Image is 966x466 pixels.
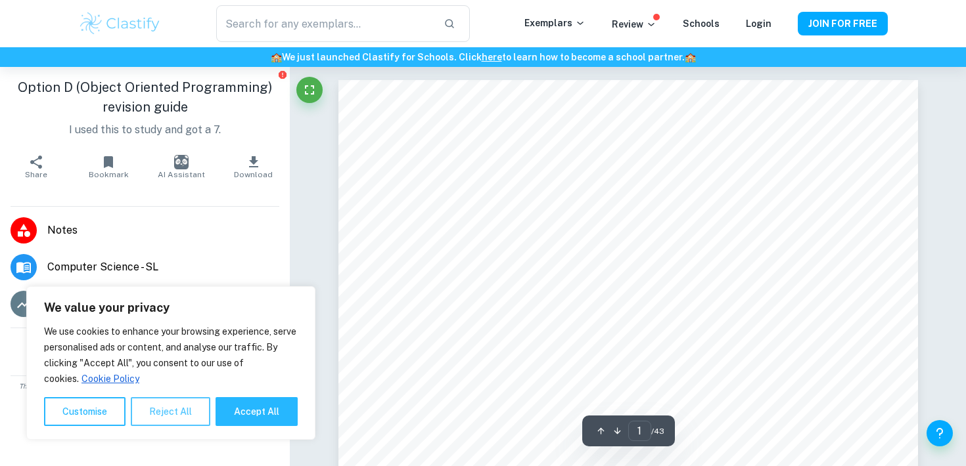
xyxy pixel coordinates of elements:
[81,373,140,385] a: Cookie Policy
[798,12,888,35] button: JOIN FOR FREE
[47,222,279,238] span: Notes
[218,148,290,185] button: Download
[47,259,279,275] span: Computer Science - SL
[44,397,126,426] button: Customise
[78,11,162,37] img: Clastify logo
[145,148,218,185] button: AI Assistant
[271,52,282,62] span: 🏫
[25,170,47,179] span: Share
[216,397,298,426] button: Accept All
[131,397,210,426] button: Reject All
[927,420,953,446] button: Help and Feedback
[5,381,285,401] span: This is an example of past student work. Do not copy or submit as your own. Use to understand the...
[11,122,279,138] p: I used this to study and got a 7.
[277,70,287,79] button: Report issue
[746,18,771,29] a: Login
[683,18,720,29] a: Schools
[234,170,273,179] span: Download
[612,17,656,32] p: Review
[296,77,323,103] button: Fullscreen
[216,5,433,42] input: Search for any exemplars...
[11,77,279,117] h1: Option D (Object Oriented Programming) revision guide
[158,170,205,179] span: AI Assistant
[524,16,586,30] p: Exemplars
[89,170,129,179] span: Bookmark
[651,425,664,437] span: / 43
[72,148,145,185] button: Bookmark
[44,324,298,387] p: We use cookies to enhance your browsing experience, serve personalised ads or content, and analys...
[44,300,298,316] p: We value your privacy
[482,52,502,62] a: here
[685,52,696,62] span: 🏫
[3,50,963,64] h6: We just launched Clastify for Schools. Click to learn how to become a school partner.
[26,286,315,440] div: We value your privacy
[174,155,189,169] img: AI Assistant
